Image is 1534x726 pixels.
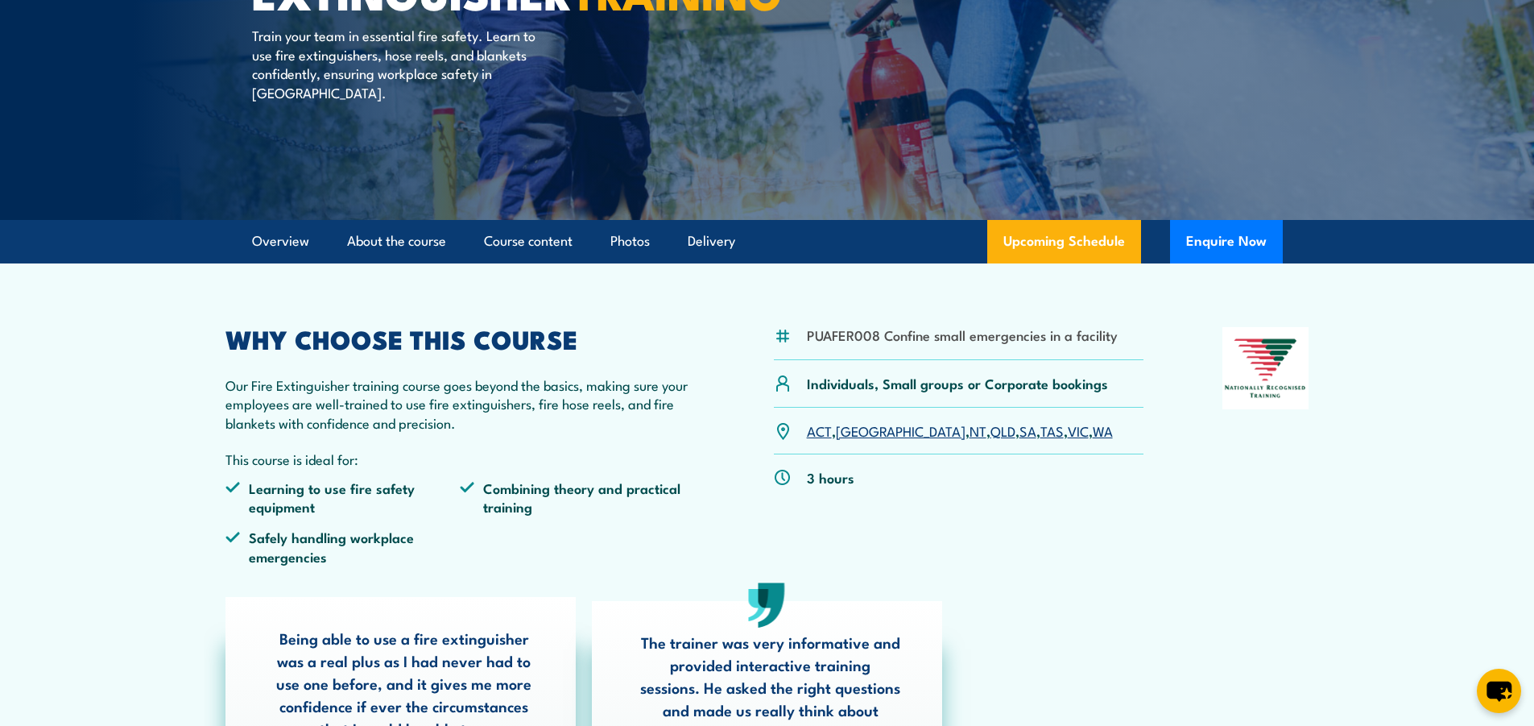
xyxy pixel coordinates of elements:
h2: WHY CHOOSE THIS COURSE [225,327,696,350]
a: QLD [990,421,1015,440]
li: PUAFER008 Confine small emergencies in a facility [807,326,1118,344]
a: Delivery [688,220,735,263]
a: Upcoming Schedule [987,220,1141,263]
a: SA [1019,421,1036,440]
li: Safely handling workplace emergencies [225,528,461,566]
a: Course content [484,220,573,263]
a: Overview [252,220,309,263]
a: About the course [347,220,446,263]
p: Individuals, Small groups or Corporate bookings [807,374,1108,392]
p: 3 hours [807,468,854,487]
li: Combining theory and practical training [460,479,695,516]
p: Train your team in essential fire safety. Learn to use fire extinguishers, hose reels, and blanke... [252,26,546,102]
p: This course is ideal for: [225,450,696,468]
a: Photos [610,220,650,263]
a: NT [970,421,986,440]
p: Our Fire Extinguisher training course goes beyond the basics, making sure your employees are well... [225,375,696,432]
a: TAS [1040,421,1064,440]
a: WA [1093,421,1113,440]
button: Enquire Now [1170,220,1283,263]
button: chat-button [1477,669,1521,713]
li: Learning to use fire safety equipment [225,479,461,516]
img: Nationally Recognised Training logo. [1222,327,1309,409]
a: ACT [807,421,832,440]
a: [GEOGRAPHIC_DATA] [836,421,965,440]
a: VIC [1068,421,1089,440]
p: , , , , , , , [807,421,1113,440]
